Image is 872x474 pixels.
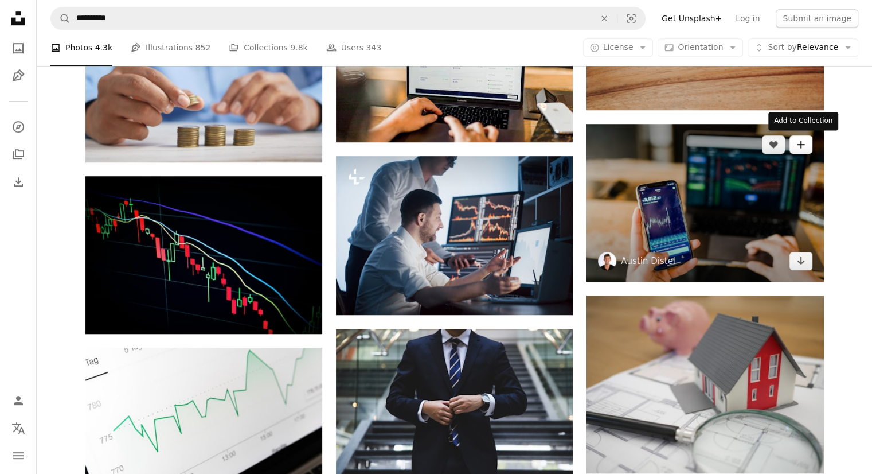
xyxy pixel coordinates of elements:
[598,252,616,270] img: Go to Austin Distel's profile
[50,7,646,30] form: Find visuals sitewide
[7,37,30,60] a: Photos
[7,7,30,32] a: Home — Unsplash
[586,296,823,473] img: white and red wooden house beside grey framed magnifying glass
[336,402,573,413] a: person standing near the stairs
[7,143,30,166] a: Collections
[85,4,322,162] img: a person stacking coins on top of a table
[51,7,71,29] button: Search Unsplash
[768,43,796,52] span: Sort by
[583,39,654,57] button: License
[729,9,767,28] a: Log in
[7,170,30,193] a: Download History
[748,39,858,57] button: Sort byRelevance
[85,176,322,334] img: red and blue light streaks
[7,115,30,138] a: Explore
[290,42,307,55] span: 9.8k
[7,444,30,467] button: Menu
[621,255,675,267] a: Austin Distel
[336,230,573,240] a: Team of stockbrokers are having a conversation in a dark office with display screens. Analyzing d...
[195,42,211,55] span: 852
[85,78,322,88] a: a person stacking coins on top of a table
[85,422,322,432] a: black and silver laptop computer
[586,379,823,389] a: white and red wooden house beside grey framed magnifying glass
[7,417,30,440] button: Language
[603,43,634,52] span: License
[789,252,812,270] a: Download
[617,7,645,29] button: Visual search
[586,124,823,282] img: person using phone and laptop computer
[776,9,858,28] button: Submit an image
[762,135,785,154] button: Like
[789,135,812,154] button: Add to Collection
[658,39,743,57] button: Orientation
[366,42,381,55] span: 343
[678,43,723,52] span: Orientation
[7,64,30,87] a: Illustrations
[336,156,573,314] img: Team of stockbrokers are having a conversation in a dark office with display screens. Analyzing d...
[768,112,838,130] div: Add to Collection
[336,58,573,68] a: person using MacBook pro
[655,9,729,28] a: Get Unsplash+
[326,30,381,67] a: Users 343
[768,42,838,54] span: Relevance
[85,250,322,260] a: red and blue light streaks
[229,30,307,67] a: Collections 9.8k
[131,30,210,67] a: Illustrations 852
[592,7,617,29] button: Clear
[7,389,30,412] a: Log in / Sign up
[586,197,823,208] a: person using phone and laptop computer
